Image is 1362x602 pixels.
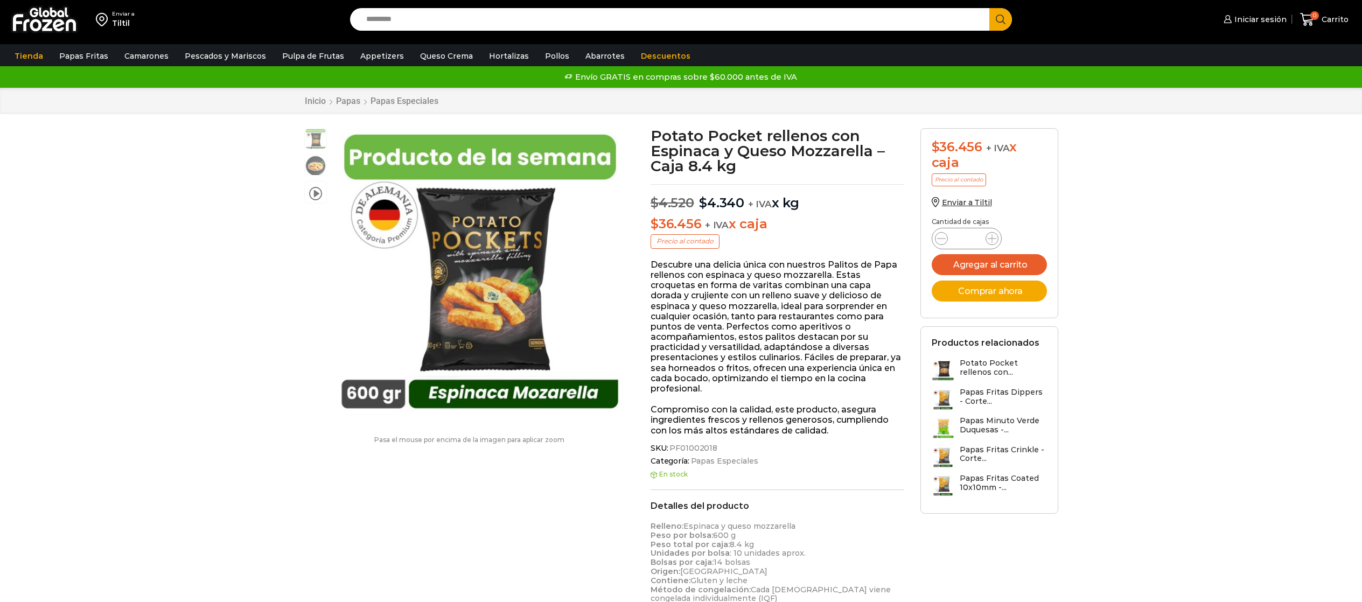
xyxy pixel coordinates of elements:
strong: Contiene: [651,576,690,585]
bdi: 4.340 [699,195,744,211]
h3: Potato Pocket rellenos con... [960,359,1047,377]
p: x caja [651,216,904,232]
span: Iniciar sesión [1232,14,1287,25]
span: + IVA [748,199,772,209]
a: Abarrotes [580,46,630,66]
a: Inicio [304,96,326,106]
bdi: 36.456 [932,139,982,155]
strong: Bolsas por caja: [651,557,714,567]
span: $ [932,139,940,155]
strong: Origen: [651,566,680,576]
strong: Peso por bolsa: [651,530,713,540]
a: Papas Fritas Dippers - Corte... [932,388,1047,411]
a: Pescados y Mariscos [179,46,271,66]
span: $ [651,216,659,232]
a: Papas Especiales [370,96,439,106]
input: Product quantity [956,231,977,246]
bdi: 4.520 [651,195,694,211]
button: Search button [989,8,1012,31]
a: Papas Minuto Verde Duquesas -... [932,416,1047,439]
div: 1 / 3 [332,128,628,424]
a: Papas Fritas [54,46,114,66]
span: + IVA [705,220,729,230]
p: Cantidad de cajas [932,218,1047,226]
p: Precio al contado [651,234,720,248]
div: Enviar a [112,10,135,18]
a: Descuentos [635,46,696,66]
span: PF01002018 [668,444,717,453]
span: 0 [1310,11,1319,20]
a: Potato Pocket rellenos con... [932,359,1047,382]
p: Compromiso con la calidad, este producto, asegura ingredientes frescos y rellenos generosos, cump... [651,404,904,436]
a: Enviar a Tiltil [932,198,992,207]
a: Hortalizas [484,46,534,66]
span: Enviar a Tiltil [942,198,992,207]
p: Pasa el mouse por encima de la imagen para aplicar zoom [304,436,635,444]
div: x caja [932,139,1047,171]
a: Papas [336,96,361,106]
h1: Potato Pocket rellenos con Espinaca y Queso Mozzarella – Caja 8.4 kg [651,128,904,173]
strong: Método de congelación: [651,585,751,594]
bdi: 36.456 [651,216,701,232]
span: potato mozzarella [305,129,326,150]
a: Appetizers [355,46,409,66]
span: papas-pockets-2 [305,155,326,177]
h3: Papas Minuto Verde Duquesas -... [960,416,1047,435]
button: Comprar ahora [932,281,1047,302]
span: Carrito [1319,14,1349,25]
img: address-field-icon.svg [96,10,112,29]
h2: Productos relacionados [932,338,1039,348]
span: $ [699,195,707,211]
span: SKU: [651,444,904,453]
a: Papas Fritas Coated 10x10mm -... [932,474,1047,497]
p: Precio al contado [932,173,986,186]
p: x kg [651,184,904,211]
img: potato mozzarella [332,128,628,424]
strong: Relleno: [651,521,683,531]
div: Tiltil [112,18,135,29]
a: Pulpa de Frutas [277,46,350,66]
a: 0 Carrito [1297,7,1351,32]
button: Agregar al carrito [932,254,1047,275]
span: + IVA [986,143,1010,153]
span: Categoría: [651,457,904,466]
h3: Papas Fritas Crinkle - Corte... [960,445,1047,464]
a: Pollos [540,46,575,66]
h2: Detalles del producto [651,501,904,511]
a: Papas Fritas Crinkle - Corte... [932,445,1047,468]
h3: Papas Fritas Dippers - Corte... [960,388,1047,406]
a: Papas Especiales [689,457,758,466]
p: En stock [651,471,904,478]
a: Queso Crema [415,46,478,66]
nav: Breadcrumb [304,96,439,106]
strong: Unidades por bolsa [651,548,730,558]
h3: Papas Fritas Coated 10x10mm -... [960,474,1047,492]
a: Iniciar sesión [1221,9,1287,30]
strong: Peso total por caja: [651,540,730,549]
a: Tienda [9,46,48,66]
a: Camarones [119,46,174,66]
span: $ [651,195,659,211]
p: Descubre una delicia única con nuestros Palitos de Papa rellenos con espinaca y queso mozzarella.... [651,260,904,394]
